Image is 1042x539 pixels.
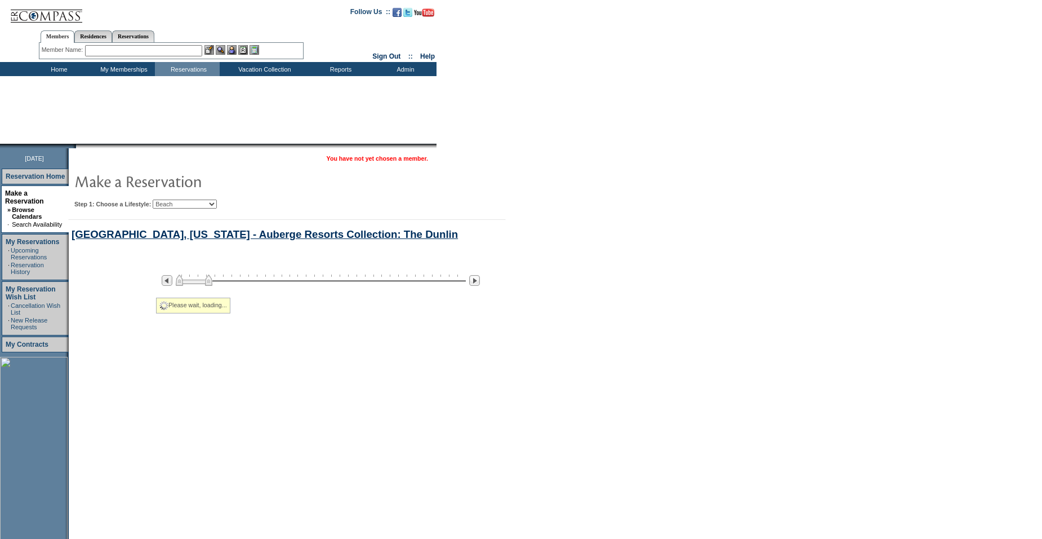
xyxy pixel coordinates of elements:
[12,206,42,220] a: Browse Calendars
[5,189,44,205] a: Make a Reservation
[25,155,44,162] span: [DATE]
[156,298,230,313] div: Please wait, loading...
[6,238,59,246] a: My Reservations
[8,302,10,316] td: ·
[112,30,154,42] a: Reservations
[204,45,214,55] img: b_edit.gif
[155,62,220,76] td: Reservations
[12,221,62,228] a: Search Availability
[6,341,48,348] a: My Contracts
[7,221,11,228] td: ·
[90,62,155,76] td: My Memberships
[11,247,47,260] a: Upcoming Reservations
[72,228,458,240] a: [GEOGRAPHIC_DATA], [US_STATE] - Auberge Resorts Collection: The Dunlin
[72,144,76,148] img: promoShadowLeftCorner.gif
[7,206,11,213] b: »
[393,11,402,18] a: Become our fan on Facebook
[403,11,412,18] a: Follow us on Twitter
[6,173,65,180] a: Reservation Home
[393,8,402,17] img: Become our fan on Facebook
[8,262,10,275] td: ·
[8,317,10,330] td: ·
[25,62,90,76] td: Home
[6,285,56,301] a: My Reservation Wish List
[74,201,151,207] b: Step 1: Choose a Lifestyle:
[250,45,259,55] img: b_calculator.gif
[414,8,434,17] img: Subscribe to our YouTube Channel
[372,62,437,76] td: Admin
[42,45,85,55] div: Member Name:
[327,155,428,162] span: You have not yet chosen a member.
[414,11,434,18] a: Subscribe to our YouTube Channel
[159,301,168,310] img: spinner2.gif
[41,30,75,43] a: Members
[350,7,390,20] td: Follow Us ::
[11,317,47,330] a: New Release Requests
[216,45,225,55] img: View
[420,52,435,60] a: Help
[162,275,172,286] img: Previous
[220,62,307,76] td: Vacation Collection
[11,302,60,316] a: Cancellation Wish List
[76,144,77,148] img: blank.gif
[403,8,412,17] img: Follow us on Twitter
[74,170,300,192] img: pgTtlMakeReservation.gif
[372,52,400,60] a: Sign Out
[74,30,112,42] a: Residences
[227,45,237,55] img: Impersonate
[238,45,248,55] img: Reservations
[11,262,44,275] a: Reservation History
[469,275,480,286] img: Next
[408,52,413,60] span: ::
[8,247,10,260] td: ·
[307,62,372,76] td: Reports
